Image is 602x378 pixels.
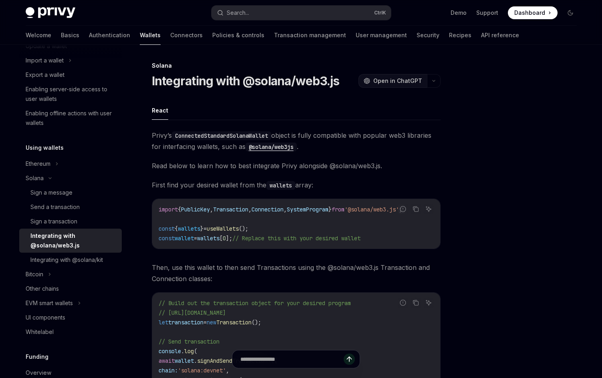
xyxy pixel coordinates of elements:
a: Enabling offline actions with user wallets [19,106,122,130]
span: new [207,319,216,326]
button: Import a wallet [19,53,122,68]
a: Welcome [26,26,51,45]
a: Integrating with @solana/web3.js [19,229,122,253]
span: PublicKey [181,206,210,213]
a: Whitelabel [19,325,122,339]
a: Integrating with @solana/kit [19,253,122,267]
span: . [181,348,184,355]
span: SystemProgram [287,206,328,213]
span: = [194,235,197,242]
button: Toggle dark mode [564,6,577,19]
span: 0 [223,235,226,242]
span: } [328,206,332,213]
a: Security [417,26,439,45]
button: Report incorrect code [398,204,408,214]
h5: Funding [26,352,48,362]
span: const [159,225,175,232]
span: console [159,348,181,355]
code: wallets [266,181,295,190]
a: Demo [451,9,467,17]
a: Enabling server-side access to user wallets [19,82,122,106]
span: (); [252,319,261,326]
img: dark logo [26,7,75,18]
a: Dashboard [508,6,558,19]
div: Send a transaction [30,202,80,212]
span: import [159,206,178,213]
span: ]; [226,235,232,242]
a: @solana/web3js [246,143,297,151]
a: Wallets [140,26,161,45]
span: // Send transaction [159,338,219,345]
span: , [210,206,213,213]
div: Search... [227,8,249,18]
span: useWallets [207,225,239,232]
span: ( [194,348,197,355]
div: Sign a transaction [30,217,77,226]
button: Report incorrect code [398,298,408,308]
button: Ask AI [423,298,434,308]
span: { [175,225,178,232]
div: Bitcoin [26,269,43,279]
a: Export a wallet [19,68,122,82]
button: Send message [344,354,355,365]
code: ConnectedStandardSolanaWallet [172,131,271,140]
a: Sign a message [19,185,122,200]
span: Read below to learn how to best integrate Privy alongside @solana/web3.js. [152,160,441,171]
input: Ask a question... [240,350,344,368]
button: Ethereum [19,157,122,171]
button: Open in ChatGPT [358,74,427,88]
div: Import a wallet [26,56,64,65]
span: // Replace this with your desired wallet [232,235,360,242]
span: Open in ChatGPT [373,77,422,85]
a: Recipes [449,26,471,45]
span: } [200,225,203,232]
button: Copy the contents from the code block [411,298,421,308]
span: [ [219,235,223,242]
div: Integrating with @solana/kit [30,255,103,265]
span: transaction [168,319,203,326]
span: { [178,206,181,213]
a: Authentication [89,26,130,45]
span: = [203,319,207,326]
div: Integrating with @solana/web3.js [30,231,117,250]
span: // [URL][DOMAIN_NAME] [159,309,226,316]
div: Solana [26,173,44,183]
span: Transaction [216,319,252,326]
div: Sign a message [30,188,72,197]
span: wallets [178,225,200,232]
div: Enabling server-side access to user wallets [26,84,117,104]
a: Transaction management [274,26,346,45]
a: API reference [481,26,519,45]
div: Whitelabel [26,327,54,337]
div: EVM smart wallets [26,298,73,308]
div: Overview [26,368,51,378]
span: log [184,348,194,355]
span: , [284,206,287,213]
span: let [159,319,168,326]
span: Dashboard [514,9,545,17]
div: Other chains [26,284,59,294]
div: Enabling offline actions with user wallets [26,109,117,128]
h5: Using wallets [26,143,64,153]
a: Send a transaction [19,200,122,214]
span: wallet [175,235,194,242]
button: EVM smart wallets [19,296,122,310]
button: Solana [19,171,122,185]
div: Solana [152,62,441,70]
span: First find your desired wallet from the array: [152,179,441,191]
span: wallets [197,235,219,242]
span: Transaction [213,206,248,213]
h1: Integrating with @solana/web3.js [152,74,340,88]
div: Export a wallet [26,70,64,80]
a: Support [476,9,498,17]
span: // Build out the transaction object for your desired program [159,300,351,307]
span: from [332,206,344,213]
span: '@solana/web3.js' [344,206,399,213]
a: Sign a transaction [19,214,122,229]
span: Privy’s object is fully compatible with popular web3 libraries for interfacing wallets, such as . [152,130,441,152]
a: Other chains [19,281,122,296]
button: Bitcoin [19,267,122,281]
a: User management [356,26,407,45]
span: , [248,206,252,213]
